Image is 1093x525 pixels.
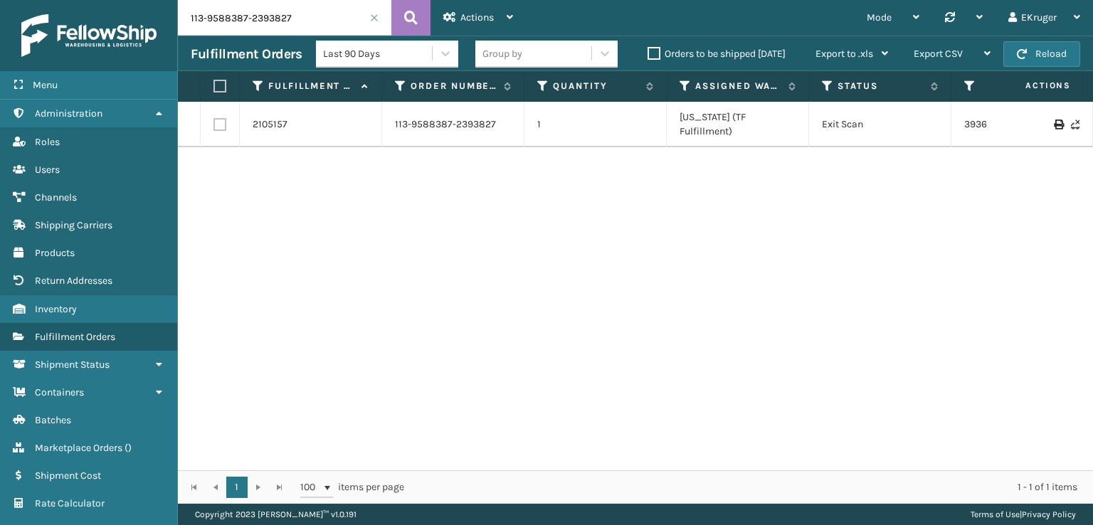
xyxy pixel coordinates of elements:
[191,46,302,63] h3: Fulfillment Orders
[35,470,101,482] span: Shipment Cost
[35,303,77,315] span: Inventory
[35,191,77,203] span: Channels
[33,79,58,91] span: Menu
[482,46,522,61] div: Group by
[524,102,667,147] td: 1
[195,504,357,525] p: Copyright 2023 [PERSON_NAME]™ v 1.0.191
[35,414,71,426] span: Batches
[648,48,786,60] label: Orders to be shipped [DATE]
[667,102,809,147] td: [US_STATE] (TF Fulfillment)
[1071,120,1079,129] i: Never Shipped
[35,386,84,398] span: Containers
[35,219,112,231] span: Shipping Carriers
[253,117,287,132] a: 2105157
[35,442,122,454] span: Marketplace Orders
[1003,41,1080,67] button: Reload
[553,80,639,92] label: Quantity
[323,46,433,61] div: Last 90 Days
[300,480,322,494] span: 100
[35,107,102,120] span: Administration
[35,136,60,148] span: Roles
[226,477,248,498] a: 1
[815,48,873,60] span: Export to .xls
[395,117,496,132] a: 113-9588387-2393827
[1022,509,1076,519] a: Privacy Policy
[867,11,892,23] span: Mode
[35,331,115,343] span: Fulfillment Orders
[981,74,1079,97] span: Actions
[971,504,1076,525] div: |
[838,80,924,92] label: Status
[695,80,781,92] label: Assigned Warehouse
[35,247,75,259] span: Products
[125,442,132,454] span: ( )
[1054,120,1062,129] i: Print Label
[35,359,110,371] span: Shipment Status
[971,509,1020,519] a: Terms of Use
[460,11,494,23] span: Actions
[424,480,1077,494] div: 1 - 1 of 1 items
[35,497,105,509] span: Rate Calculator
[964,118,1034,130] a: 393676988856
[914,48,963,60] span: Export CSV
[300,477,404,498] span: items per page
[411,80,497,92] label: Order Number
[268,80,354,92] label: Fulfillment Order Id
[35,275,112,287] span: Return Addresses
[809,102,951,147] td: Exit Scan
[21,14,157,57] img: logo
[35,164,60,176] span: Users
